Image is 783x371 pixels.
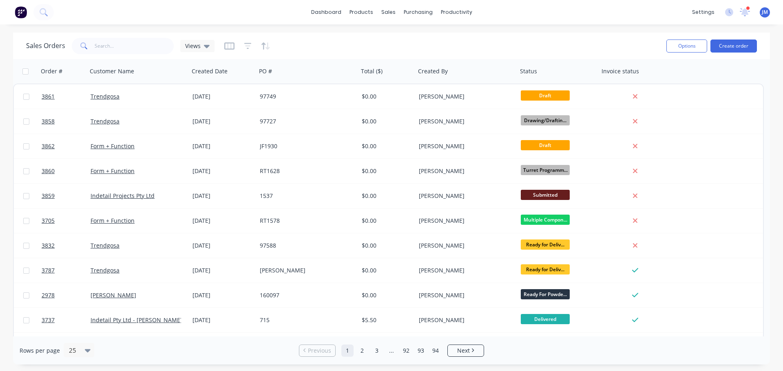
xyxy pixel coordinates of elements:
div: JF1930 [260,142,350,150]
div: [DATE] [192,142,253,150]
a: Trendgosa [91,266,119,274]
span: 3859 [42,192,55,200]
a: 2978 [42,283,91,307]
div: $0.00 [362,192,410,200]
span: 3787 [42,266,55,274]
a: 3862 [42,134,91,158]
a: Trendgosa [91,117,119,125]
span: 3737 [42,316,55,324]
div: $0.00 [362,217,410,225]
a: Form + Function [91,142,135,150]
span: Draft [521,90,570,101]
span: Drawing/Draftin... [521,115,570,125]
div: [DATE] [192,316,253,324]
div: RT1578 [260,217,350,225]
span: 3860 [42,167,55,175]
div: Created Date [192,67,228,75]
a: 3861 [42,84,91,109]
div: [PERSON_NAME] [419,142,509,150]
div: 715 [260,316,350,324]
div: [PERSON_NAME] [419,117,509,125]
div: 97588 [260,241,350,250]
div: [PERSON_NAME] [419,167,509,175]
span: 2978 [42,291,55,299]
a: Form + Function [91,167,135,175]
span: JM [762,9,768,16]
a: Page 3 [371,345,383,357]
ul: Pagination [296,345,487,357]
div: [DATE] [192,241,253,250]
a: Page 94 [429,345,442,357]
div: Order # [41,67,62,75]
div: purchasing [400,6,437,18]
span: Draft [521,140,570,150]
a: Previous page [299,347,335,355]
div: 1537 [260,192,350,200]
div: $0.00 [362,117,410,125]
a: Page 2 [356,345,368,357]
div: $0.00 [362,291,410,299]
div: $0.00 [362,167,410,175]
span: Ready For Powde... [521,289,570,299]
div: [PERSON_NAME] [419,266,509,274]
span: Turret Programm... [521,165,570,175]
a: 3860 [42,159,91,183]
div: [DATE] [192,92,253,101]
div: [DATE] [192,266,253,274]
a: Jump forward [385,345,398,357]
span: Next [457,347,470,355]
a: 3859 [42,184,91,208]
div: productivity [437,6,476,18]
a: Page 93 [415,345,427,357]
span: Submitted [521,190,570,200]
h1: Sales Orders [26,42,65,50]
div: [PERSON_NAME] [419,241,509,250]
a: Page 92 [400,345,412,357]
span: 3861 [42,92,55,101]
div: RT1628 [260,167,350,175]
div: $0.00 [362,266,410,274]
div: [PERSON_NAME] [419,316,509,324]
span: Multiple Compon... [521,215,570,225]
div: 97749 [260,92,350,101]
div: Invoice status [602,67,639,75]
a: 3832 [42,233,91,258]
span: Views [185,42,201,50]
div: [PERSON_NAME] [419,291,509,299]
span: 3832 [42,241,55,250]
div: [PERSON_NAME] [260,266,350,274]
div: [DATE] [192,117,253,125]
div: Customer Name [90,67,134,75]
a: Trendgosa [91,92,119,100]
a: [PERSON_NAME] [91,291,136,299]
div: $0.00 [362,92,410,101]
span: 3858 [42,117,55,125]
a: 3692 [42,333,91,357]
div: [DATE] [192,217,253,225]
span: Ready for Deliv... [521,264,570,274]
a: 3787 [42,258,91,283]
a: Indetail Projects Pty Ltd [91,192,155,200]
div: settings [688,6,719,18]
div: PO # [259,67,272,75]
div: Total ($) [361,67,383,75]
a: Indetail Pty Ltd - [PERSON_NAME] [91,316,182,324]
input: Search... [95,38,174,54]
div: [DATE] [192,192,253,200]
div: sales [377,6,400,18]
span: Rows per page [20,347,60,355]
button: Create order [710,40,757,53]
a: Next page [448,347,484,355]
div: Status [520,67,537,75]
div: $0.00 [362,142,410,150]
div: [PERSON_NAME] [419,192,509,200]
img: Factory [15,6,27,18]
a: Page 1 is your current page [341,345,354,357]
a: dashboard [307,6,345,18]
button: Options [666,40,707,53]
a: 3737 [42,308,91,332]
span: Ready for Deliv... [521,239,570,250]
a: Trendgosa [91,241,119,249]
div: products [345,6,377,18]
div: [PERSON_NAME] [419,92,509,101]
